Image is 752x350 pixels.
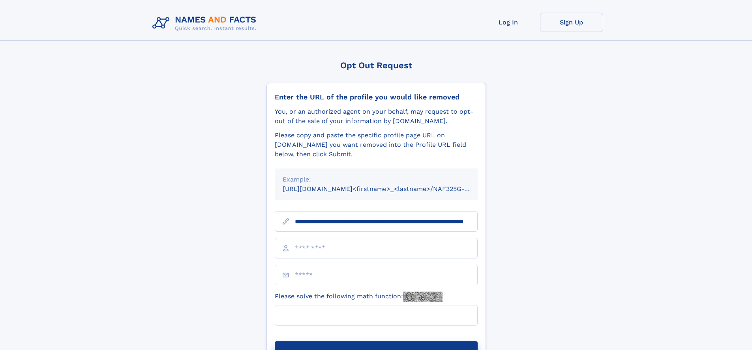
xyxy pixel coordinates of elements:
img: Logo Names and Facts [149,13,263,34]
div: You, or an authorized agent on your behalf, may request to opt-out of the sale of your informatio... [275,107,478,126]
div: Please copy and paste the specific profile page URL on [DOMAIN_NAME] you want removed into the Pr... [275,131,478,159]
label: Please solve the following math function: [275,292,443,302]
a: Log In [477,13,540,32]
div: Enter the URL of the profile you would like removed [275,93,478,101]
small: [URL][DOMAIN_NAME]<firstname>_<lastname>/NAF325G-xxxxxxxx [283,185,493,193]
a: Sign Up [540,13,603,32]
div: Example: [283,175,470,184]
div: Opt Out Request [266,60,486,70]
